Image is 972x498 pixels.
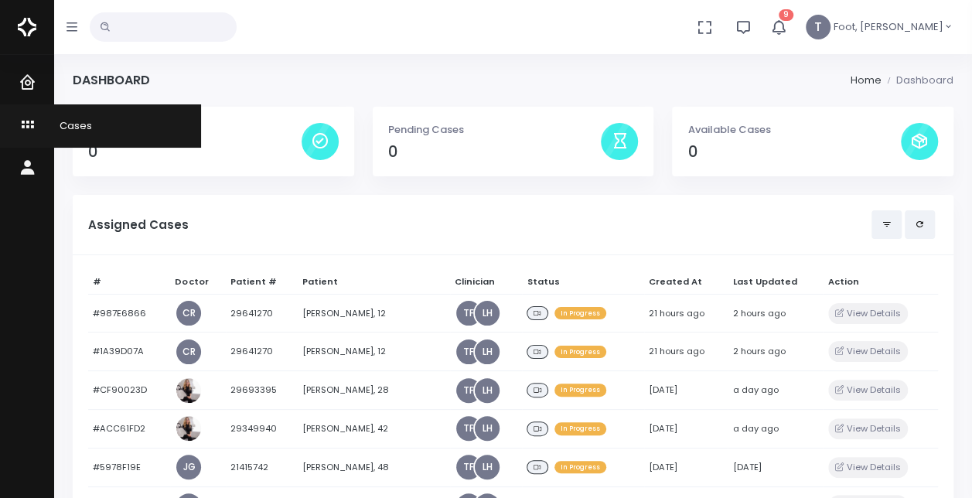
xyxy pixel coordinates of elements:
[554,384,606,396] span: In Progress
[554,422,606,435] span: In Progress
[18,11,36,43] img: Logo Horizontal
[40,118,92,133] span: Cases
[649,384,677,396] span: [DATE]
[554,346,606,358] span: In Progress
[456,378,481,403] a: TF
[834,19,943,35] span: Foot, [PERSON_NAME]
[687,122,901,138] p: Available Cases
[88,410,170,449] td: #ACC61FD2
[176,339,201,364] a: CR
[475,416,500,441] a: LH
[298,271,450,294] th: Patient
[88,371,170,410] td: #CF90023D
[823,271,938,294] th: Action
[728,271,823,294] th: Last Updated
[456,416,481,441] a: TF
[779,9,793,21] span: 9
[88,294,170,333] td: #987E6866
[298,448,450,486] td: [PERSON_NAME], 48
[226,371,298,410] td: 29693395
[649,345,704,357] span: 21 hours ago
[176,455,201,479] a: JG
[522,271,644,294] th: Status
[226,410,298,449] td: 29349940
[456,301,481,326] a: TF
[881,73,953,88] li: Dashboard
[298,294,450,333] td: [PERSON_NAME], 12
[828,380,908,401] button: View Details
[388,122,602,138] p: Pending Cases
[733,461,762,473] span: [DATE]
[649,422,677,435] span: [DATE]
[88,143,302,161] h4: 0
[226,294,298,333] td: 29641270
[88,218,871,232] h5: Assigned Cases
[88,271,170,294] th: #
[649,461,677,473] span: [DATE]
[806,15,830,39] span: T
[298,410,450,449] td: [PERSON_NAME], 42
[298,333,450,371] td: [PERSON_NAME], 12
[850,73,881,88] li: Home
[73,73,150,87] h4: Dashboard
[687,143,901,161] h4: 0
[733,422,779,435] span: a day ago
[554,461,606,473] span: In Progress
[828,341,908,362] button: View Details
[733,345,786,357] span: 2 hours ago
[475,301,500,326] a: LH
[828,303,908,324] button: View Details
[554,307,606,319] span: In Progress
[176,301,201,326] a: CR
[298,371,450,410] td: [PERSON_NAME], 28
[475,339,500,364] a: LH
[649,307,704,319] span: 21 hours ago
[88,448,170,486] td: #5978F19E
[828,457,908,478] button: View Details
[828,418,908,439] button: View Details
[388,143,602,161] h4: 0
[644,271,728,294] th: Created At
[733,384,779,396] span: a day ago
[733,307,786,319] span: 2 hours ago
[475,455,500,479] a: LH
[456,455,481,479] a: TF
[475,378,500,403] a: LH
[226,333,298,371] td: 29641270
[88,333,170,371] td: #1A39D07A
[226,271,298,294] th: Patient #
[226,448,298,486] td: 21415742
[170,271,225,294] th: Doctor
[456,339,481,364] a: TF
[450,271,522,294] th: Clinician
